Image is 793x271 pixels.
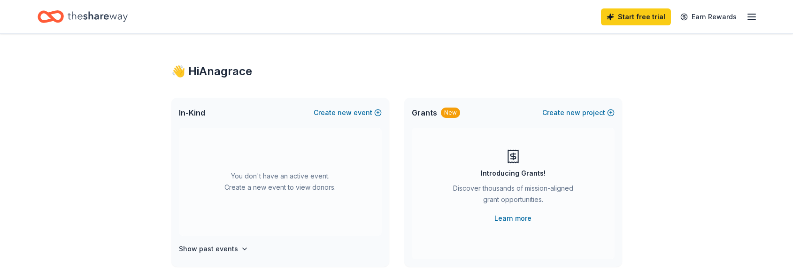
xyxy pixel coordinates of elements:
h4: Show past events [179,243,238,255]
span: In-Kind [179,107,205,118]
a: Start free trial [601,8,671,25]
button: Createnewproject [542,107,615,118]
a: Earn Rewards [675,8,742,25]
a: Home [38,6,128,28]
span: new [338,107,352,118]
button: Createnewevent [314,107,382,118]
span: new [566,107,580,118]
span: Grants [412,107,437,118]
button: Show past events [179,243,248,255]
div: New [441,108,460,118]
div: Discover thousands of mission-aligned grant opportunities. [449,183,577,209]
div: Introducing Grants! [481,168,546,179]
div: 👋 Hi Anagrace [171,64,622,79]
a: Learn more [494,213,531,224]
div: You don't have an active event. Create a new event to view donors. [179,128,382,236]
